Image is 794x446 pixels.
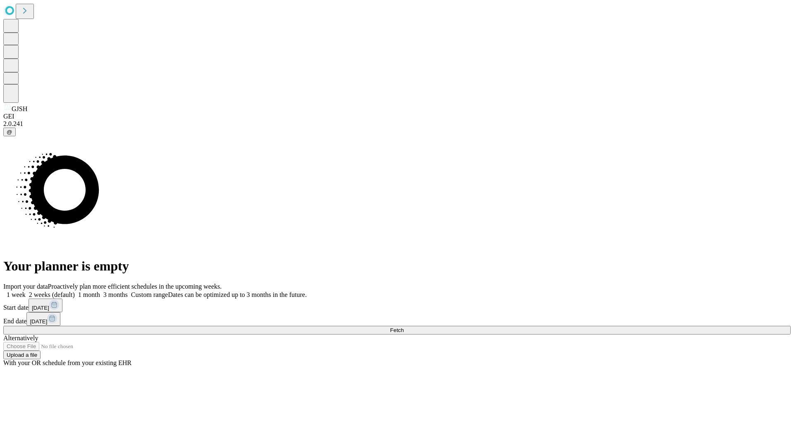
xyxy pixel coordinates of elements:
div: 2.0.241 [3,120,791,128]
div: End date [3,312,791,326]
span: 1 month [78,291,100,298]
button: Fetch [3,326,791,334]
button: @ [3,128,16,136]
span: @ [7,129,12,135]
span: Fetch [390,327,404,333]
span: Alternatively [3,334,38,342]
h1: Your planner is empty [3,259,791,274]
span: GJSH [12,105,27,112]
div: GEI [3,113,791,120]
div: Start date [3,299,791,312]
span: With your OR schedule from your existing EHR [3,359,132,366]
span: 2 weeks (default) [29,291,75,298]
button: [DATE] [26,312,60,326]
span: 1 week [7,291,26,298]
span: Import your data [3,283,48,290]
button: [DATE] [29,299,62,312]
span: [DATE] [32,305,49,311]
span: Custom range [131,291,168,298]
span: [DATE] [30,318,47,325]
span: Proactively plan more efficient schedules in the upcoming weeks. [48,283,222,290]
span: 3 months [103,291,128,298]
button: Upload a file [3,351,41,359]
span: Dates can be optimized up to 3 months in the future. [168,291,306,298]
